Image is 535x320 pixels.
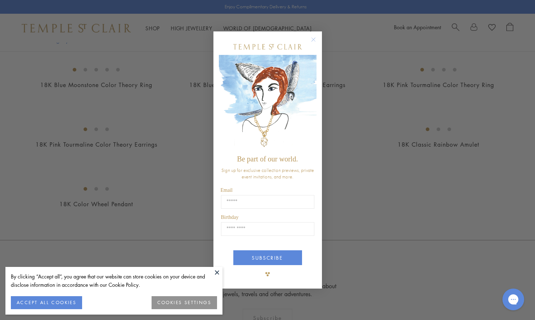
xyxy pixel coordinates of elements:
img: Temple St. Clair [233,44,302,49]
iframe: Gorgias live chat messenger [499,286,528,313]
span: Be part of our world. [237,155,298,163]
button: ACCEPT ALL COOKIES [11,296,82,309]
span: Email [221,187,233,193]
img: TSC [260,267,275,281]
img: c4a9eb12-d91a-4d4a-8ee0-386386f4f338.jpeg [219,55,317,151]
span: Birthday [221,215,239,220]
input: Email [221,195,314,209]
button: SUBSCRIBE [233,250,302,265]
span: Sign up for exclusive collection previews, private event invitations, and more. [221,167,314,180]
button: COOKIES SETTINGS [152,296,217,309]
div: By clicking “Accept all”, you agree that our website can store cookies on your device and disclos... [11,272,217,289]
button: Close dialog [313,39,322,48]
